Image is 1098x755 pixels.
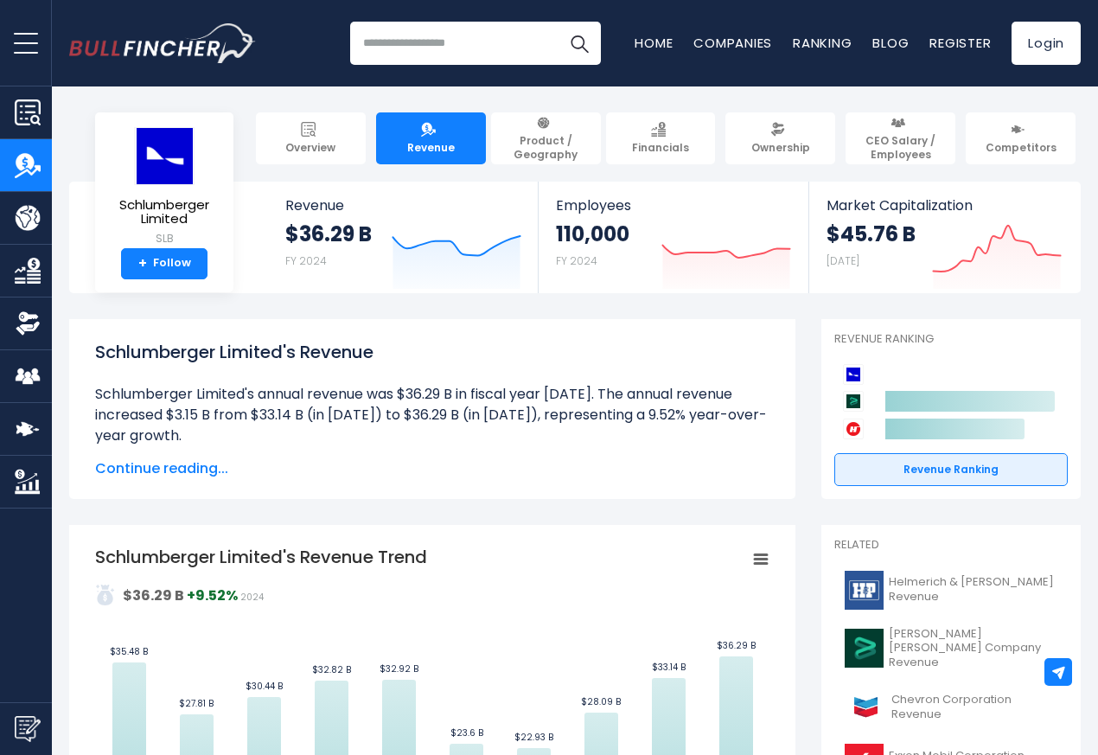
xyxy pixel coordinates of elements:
a: Home [635,34,673,52]
span: Market Capitalization [827,197,1062,214]
text: $33.14 B [652,661,686,674]
small: FY 2024 [285,253,327,268]
a: Ownership [725,112,835,164]
a: Revenue $36.29 B FY 2024 [268,182,539,293]
a: Chevron Corporation Revenue [834,683,1068,731]
a: Overview [256,112,366,164]
img: addasd [95,585,116,605]
strong: $36.29 B [285,221,372,247]
text: $30.44 B [246,680,283,693]
strong: +9.52% [187,585,238,605]
small: FY 2024 [556,253,597,268]
text: $28.09 B [581,695,621,708]
strong: $36.29 B [123,585,184,605]
span: Competitors [986,141,1057,155]
a: Competitors [966,112,1076,164]
a: [PERSON_NAME] [PERSON_NAME] Company Revenue [834,623,1068,675]
text: $27.81 B [179,697,214,710]
span: Financials [632,141,689,155]
a: Market Capitalization $45.76 B [DATE] [809,182,1079,293]
span: Revenue [407,141,455,155]
span: Ownership [751,141,810,155]
img: BKR logo [845,629,884,668]
h1: Schlumberger Limited's Revenue [95,339,769,365]
img: Bullfincher logo [69,23,256,63]
span: CEO Salary / Employees [853,134,948,161]
span: Revenue [285,197,521,214]
small: SLB [109,231,220,246]
a: CEO Salary / Employees [846,112,955,164]
span: Continue reading... [95,458,769,479]
img: Baker Hughes Company competitors logo [843,391,864,412]
text: $35.48 B [110,645,148,658]
a: Revenue Ranking [834,453,1068,486]
img: Schlumberger Limited competitors logo [843,364,864,385]
a: Go to homepage [69,23,255,63]
p: Revenue Ranking [834,332,1068,347]
a: Employees 110,000 FY 2024 [539,182,808,293]
a: Register [929,34,991,52]
text: $36.29 B [717,639,756,652]
img: CVX logo [845,688,886,726]
text: $22.93 B [514,731,553,744]
a: Login [1012,22,1081,65]
small: [DATE] [827,253,859,268]
a: Financials [606,112,716,164]
span: Employees [556,197,790,214]
img: Halliburton Company competitors logo [843,419,864,439]
a: Product / Geography [491,112,601,164]
span: Overview [285,141,335,155]
span: Product / Geography [499,134,593,161]
text: $32.92 B [380,662,418,675]
img: HP logo [845,571,884,610]
a: Companies [693,34,772,52]
strong: $45.76 B [827,221,916,247]
tspan: Schlumberger Limited's Revenue Trend [95,545,427,569]
p: Related [834,538,1068,553]
a: Helmerich & [PERSON_NAME] Revenue [834,566,1068,614]
a: Ranking [793,34,852,52]
text: $23.6 B [450,726,483,739]
li: Schlumberger Limited's annual revenue was $36.29 B in fiscal year [DATE]. The annual revenue incr... [95,384,769,446]
a: Revenue [376,112,486,164]
span: 2024 [240,591,264,604]
span: Schlumberger Limited [109,198,220,227]
a: +Follow [121,248,207,279]
strong: + [138,256,147,272]
img: Ownership [15,310,41,336]
text: $32.82 B [312,663,351,676]
a: Blog [872,34,909,52]
strong: 110,000 [556,221,629,247]
a: Schlumberger Limited SLB [108,126,220,248]
button: Search [558,22,601,65]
